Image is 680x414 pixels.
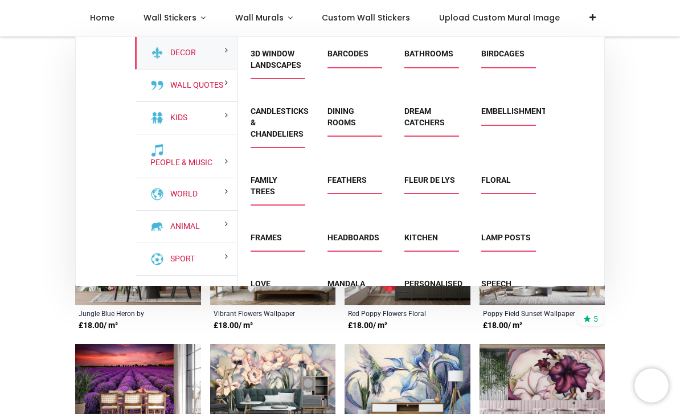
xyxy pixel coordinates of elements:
[144,12,196,23] span: Wall Stickers
[214,320,253,331] strong: £ 18.00 / m²
[166,188,198,200] a: World
[251,175,277,196] a: Family Trees
[481,106,532,125] span: Embellishments
[166,253,195,265] a: Sport
[481,233,531,242] a: Lamp Posts
[327,106,378,136] span: Dining Rooms
[251,278,301,309] span: Love Hearts
[166,112,187,124] a: Kids
[251,175,301,205] span: Family Trees
[327,279,365,288] a: Mandala
[251,279,281,300] a: Love Hearts
[146,157,212,169] a: People & Music
[404,106,455,136] span: Dream Catchers
[481,49,525,58] a: Birdcages
[327,106,356,127] a: Dining Rooms
[404,106,445,127] a: Dream Catchers
[481,106,552,116] a: Embellishments
[483,309,578,318] a: Poppy Field Sunset Wallpaper
[404,175,455,185] a: Fleur de Lys
[327,278,378,297] span: Mandala
[150,220,164,233] img: Animal
[150,46,164,60] img: Decor
[404,232,455,251] span: Kitchen
[634,368,669,403] iframe: Brevo live chat
[327,233,379,242] a: Headboards
[327,232,378,251] span: Headboards
[481,278,532,309] span: Speech Bubbles
[79,309,174,318] a: Jungle Blue Heron by [PERSON_NAME]
[322,12,410,23] span: Custom Wall Stickers
[90,12,114,23] span: Home
[404,278,455,297] span: Personalised
[327,175,378,194] span: Feathers
[79,320,118,331] strong: £ 18.00 / m²
[235,12,284,23] span: Wall Murals
[166,47,196,59] a: Decor
[150,111,164,125] img: Kids
[404,233,438,242] a: Kitchen
[481,175,511,185] a: Floral
[327,48,378,67] span: Barcodes
[150,187,164,201] img: World
[251,106,301,147] span: Candlesticks & Chandeliers
[481,48,532,67] span: Birdcages
[481,175,532,194] span: Floral
[166,221,200,232] a: Animal
[593,314,598,324] span: 5
[439,12,560,23] span: Upload Custom Mural Image
[150,79,164,92] img: Wall Quotes
[404,48,455,67] span: Bathrooms
[483,320,522,331] strong: £ 18.00 / m²
[251,48,301,79] span: 3D Window Landscapes
[150,144,164,157] img: People & Music
[251,106,309,138] a: Candlesticks & Chandeliers
[150,285,164,298] img: Transport
[481,232,532,251] span: Lamp Posts
[251,49,301,69] a: 3D Window Landscapes
[404,175,455,194] span: Fleur de Lys
[404,279,462,288] a: Personalised
[327,175,367,185] a: Feathers
[251,232,301,251] span: Frames
[251,233,282,242] a: Frames
[327,49,368,58] a: Barcodes
[348,309,443,318] a: Red Poppy Flowers Floral Wallpaper
[481,279,516,300] a: Speech Bubbles
[214,309,309,318] a: Vibrant Flowers Wallpaper
[404,49,453,58] a: Bathrooms
[166,80,223,91] a: Wall Quotes
[348,320,387,331] strong: £ 18.00 / m²
[150,252,164,266] img: Sport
